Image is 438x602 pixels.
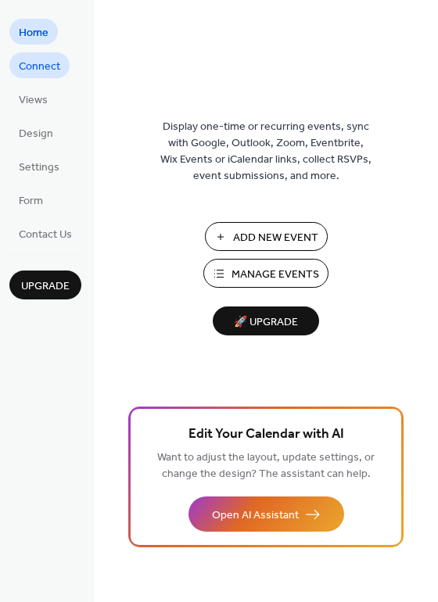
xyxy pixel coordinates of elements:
span: Connect [19,59,60,75]
a: Form [9,187,52,213]
a: Home [9,19,58,45]
button: 🚀 Upgrade [213,306,319,335]
button: Add New Event [205,222,328,251]
span: Home [19,25,48,41]
span: Manage Events [232,267,319,283]
button: Manage Events [203,259,328,288]
span: Display one-time or recurring events, sync with Google, Outlook, Zoom, Eventbrite, Wix Events or ... [160,119,372,185]
span: Upgrade [21,278,70,295]
a: Design [9,120,63,145]
span: Settings [19,159,59,176]
span: Design [19,126,53,142]
span: Want to adjust the layout, update settings, or change the design? The assistant can help. [157,447,375,485]
span: Views [19,92,48,109]
span: Open AI Assistant [212,507,299,524]
span: Contact Us [19,227,72,243]
span: Form [19,193,43,210]
button: Open AI Assistant [188,496,344,532]
span: Edit Your Calendar with AI [188,424,344,446]
a: Contact Us [9,220,81,246]
a: Connect [9,52,70,78]
a: Views [9,86,57,112]
button: Upgrade [9,271,81,299]
a: Settings [9,153,69,179]
span: 🚀 Upgrade [222,312,310,333]
span: Add New Event [233,230,318,246]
